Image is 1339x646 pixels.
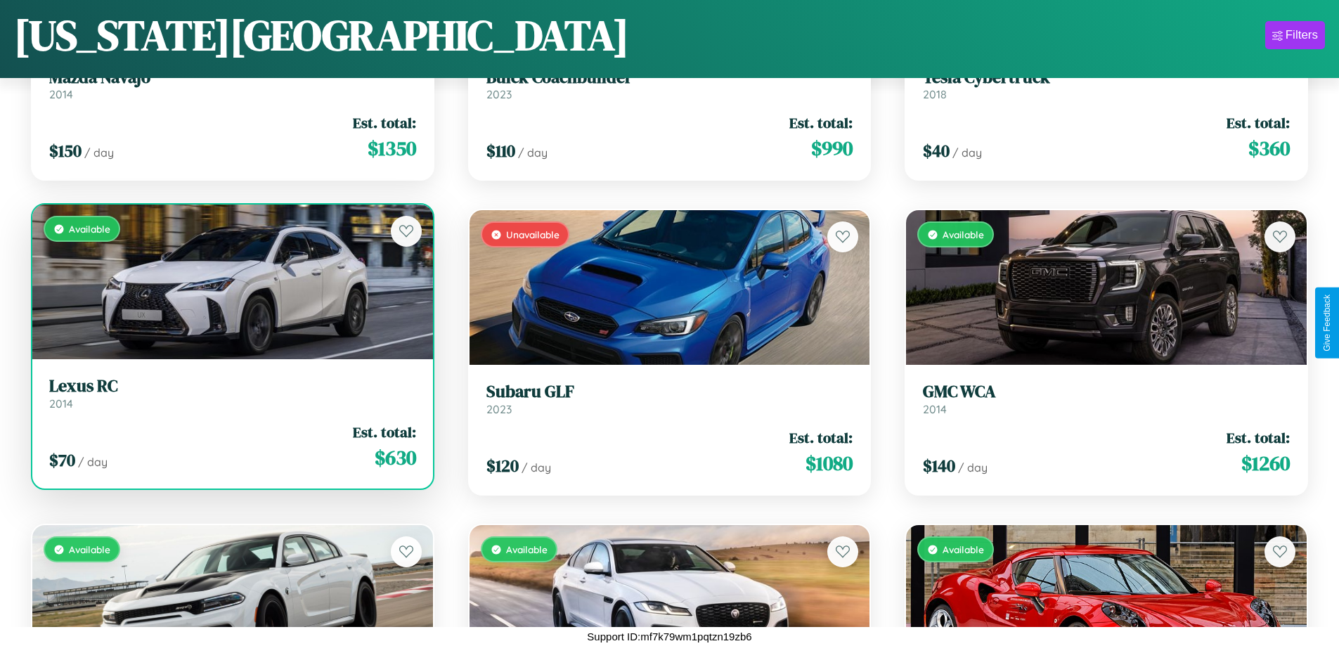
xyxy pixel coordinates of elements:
span: / day [518,146,548,160]
span: / day [952,146,982,160]
span: Est. total: [353,422,416,442]
h3: GMC WCA [923,382,1290,402]
p: Support ID: mf7k79wm1pqtzn19zb6 [587,627,751,646]
a: Tesla Cybertruck2018 [923,67,1290,102]
span: Available [69,223,110,235]
span: / day [78,455,108,469]
span: $ 150 [49,139,82,162]
a: Lexus RC2014 [49,376,416,411]
h3: Lexus RC [49,376,416,396]
span: / day [958,460,988,474]
span: 2023 [486,402,512,416]
span: $ 120 [486,454,519,477]
span: / day [522,460,551,474]
span: / day [84,146,114,160]
span: $ 630 [375,444,416,472]
span: Est. total: [789,112,853,133]
span: $ 140 [923,454,955,477]
a: Buick Coachbuilder2023 [486,67,853,102]
span: Available [506,543,548,555]
span: $ 110 [486,139,515,162]
span: Available [943,543,984,555]
span: 2014 [49,396,73,411]
span: Est. total: [789,427,853,448]
span: $ 1260 [1241,449,1290,477]
h1: [US_STATE][GEOGRAPHIC_DATA] [14,6,629,64]
a: Mazda Navajo2014 [49,67,416,102]
span: Available [943,228,984,240]
button: Filters [1265,21,1325,49]
span: Unavailable [506,228,559,240]
span: 2014 [49,87,73,101]
div: Give Feedback [1322,295,1332,351]
span: $ 990 [811,134,853,162]
span: Available [69,543,110,555]
span: $ 40 [923,139,950,162]
span: Est. total: [353,112,416,133]
h3: Subaru GLF [486,382,853,402]
span: 2014 [923,402,947,416]
a: Subaru GLF2023 [486,382,853,416]
span: $ 1350 [368,134,416,162]
span: Est. total: [1227,427,1290,448]
span: $ 360 [1248,134,1290,162]
span: $ 1080 [806,449,853,477]
div: Filters [1286,28,1318,42]
span: Est. total: [1227,112,1290,133]
a: GMC WCA2014 [923,382,1290,416]
span: 2018 [923,87,947,101]
span: $ 70 [49,448,75,472]
span: 2023 [486,87,512,101]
